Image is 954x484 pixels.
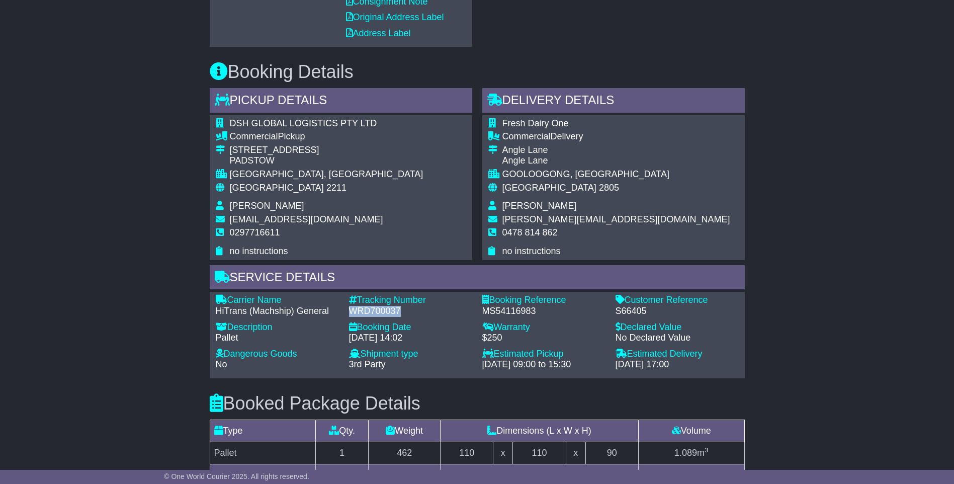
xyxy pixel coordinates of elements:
[502,155,730,167] div: Angle Lane
[210,88,472,115] div: Pickup Details
[638,420,744,442] td: Volume
[230,183,324,193] span: [GEOGRAPHIC_DATA]
[616,295,739,306] div: Customer Reference
[482,349,605,360] div: Estimated Pickup
[230,169,423,180] div: [GEOGRAPHIC_DATA], [GEOGRAPHIC_DATA]
[502,201,577,211] span: [PERSON_NAME]
[230,118,377,128] span: DSH GLOBAL LOGISTICS PTY LTD
[616,322,739,333] div: Declared Value
[210,265,745,292] div: Service Details
[210,442,315,464] td: Pallet
[216,349,339,360] div: Dangerous Goods
[210,420,315,442] td: Type
[230,155,423,167] div: PADSTOW
[599,183,619,193] span: 2805
[482,322,605,333] div: Warranty
[513,442,566,464] td: 110
[230,214,383,224] span: [EMAIL_ADDRESS][DOMAIN_NAME]
[230,131,423,142] div: Pickup
[315,442,368,464] td: 1
[674,448,697,458] span: 1.089
[482,306,605,317] div: MS54116983
[441,442,493,464] td: 110
[482,88,745,115] div: Delivery Details
[315,420,368,442] td: Qty.
[616,306,739,317] div: S66405
[566,442,585,464] td: x
[216,333,339,344] div: Pallet
[482,333,605,344] div: $250
[502,183,596,193] span: [GEOGRAPHIC_DATA]
[502,169,730,180] div: GOOLOOGONG, [GEOGRAPHIC_DATA]
[502,131,551,141] span: Commercial
[349,295,472,306] div: Tracking Number
[210,393,745,414] h3: Booked Package Details
[369,420,441,442] td: Weight
[705,468,709,476] sup: 3
[230,145,423,156] div: [STREET_ADDRESS]
[493,442,513,464] td: x
[369,442,441,464] td: 462
[216,295,339,306] div: Carrier Name
[502,145,730,156] div: Angle Lane
[349,359,386,369] span: 3rd Party
[482,359,605,370] div: [DATE] 09:00 to 15:30
[502,131,730,142] div: Delivery
[210,62,745,82] h3: Booking Details
[326,183,346,193] span: 2211
[616,349,739,360] div: Estimated Delivery
[230,131,278,141] span: Commercial
[502,214,730,224] span: [PERSON_NAME][EMAIL_ADDRESS][DOMAIN_NAME]
[164,472,309,480] span: © One World Courier 2025. All rights reserved.
[349,349,472,360] div: Shipment type
[502,118,569,128] span: Fresh Dairy One
[502,246,561,256] span: no instructions
[482,295,605,306] div: Booking Reference
[616,333,739,344] div: No Declared Value
[638,442,744,464] td: m
[216,322,339,333] div: Description
[441,420,639,442] td: Dimensions (L x W x H)
[230,227,280,237] span: 0297716611
[502,227,558,237] span: 0478 814 862
[349,322,472,333] div: Booking Date
[230,246,288,256] span: no instructions
[230,201,304,211] span: [PERSON_NAME]
[349,306,472,317] div: WRD700037
[705,446,709,454] sup: 3
[346,12,444,22] a: Original Address Label
[216,359,227,369] span: No
[349,333,472,344] div: [DATE] 14:02
[216,306,339,317] div: HiTrans (Machship) General
[616,359,739,370] div: [DATE] 17:00
[585,442,638,464] td: 90
[346,28,411,38] a: Address Label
